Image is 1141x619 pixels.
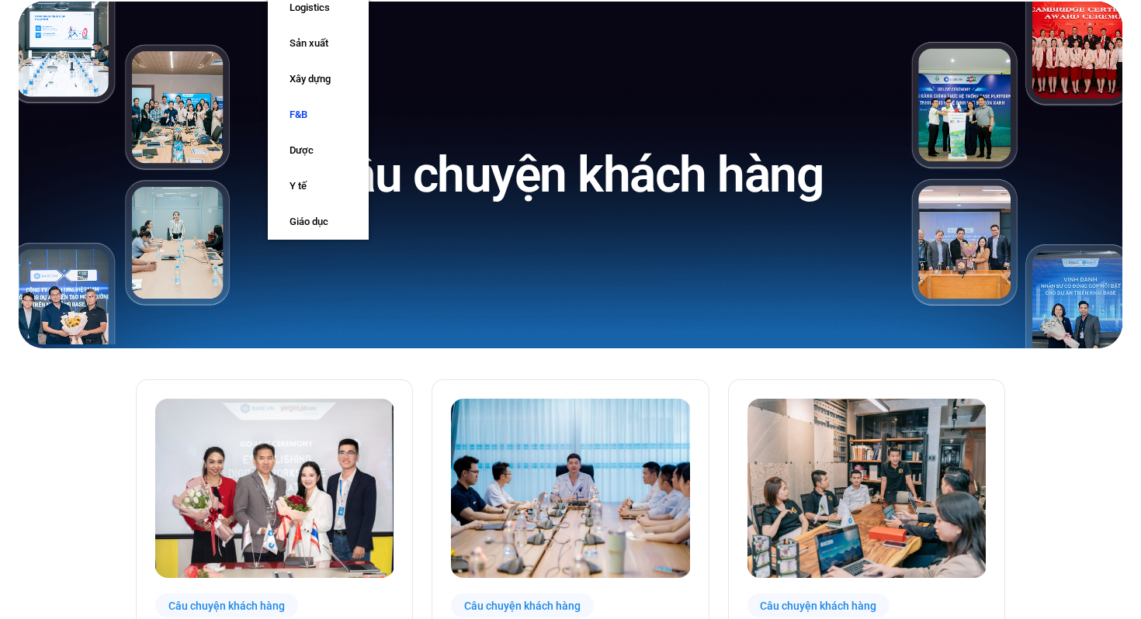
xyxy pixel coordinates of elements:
a: F&B [268,97,369,133]
a: Sản xuất [268,26,369,61]
div: Câu chuyện khách hàng [451,593,594,617]
a: Dược [268,133,369,168]
h1: Câu chuyện khách hàng [318,143,824,207]
a: Giáo dục [268,204,369,240]
div: Câu chuyện khách hàng [747,593,890,617]
div: Câu chuyện khách hàng [155,593,298,617]
a: Xây dựng [268,61,369,97]
a: Y tế [268,168,369,204]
